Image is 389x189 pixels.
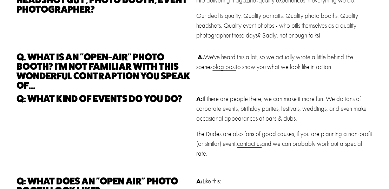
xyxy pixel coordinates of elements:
[197,11,373,41] p: Our deal is quality. Quality portraits. Quality photo booths. Quality headshots. Quality event ph...
[17,94,193,103] h3: Q: What kind of events do you do?
[197,94,373,124] p: If there are people there, we can make it more fun. We do tons of corporate events, birthday part...
[197,129,373,159] p: The Dudes are also fans of good causes; if you are planning a non-profit (or similar) event, and ...
[198,53,204,61] strong: A.
[213,63,236,71] a: blog post
[197,177,203,185] strong: A:
[197,95,203,103] strong: A:
[237,140,262,148] a: contact us
[197,176,373,187] p: Like this:
[17,52,193,90] h3: Q. What is an "open-air" photo booth? I'm not familiar with this wonderful contraption you speak ...
[197,52,373,72] p: We've heard this a lot, so we actually wrote a little behind-the-scenes to show you what we look ...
